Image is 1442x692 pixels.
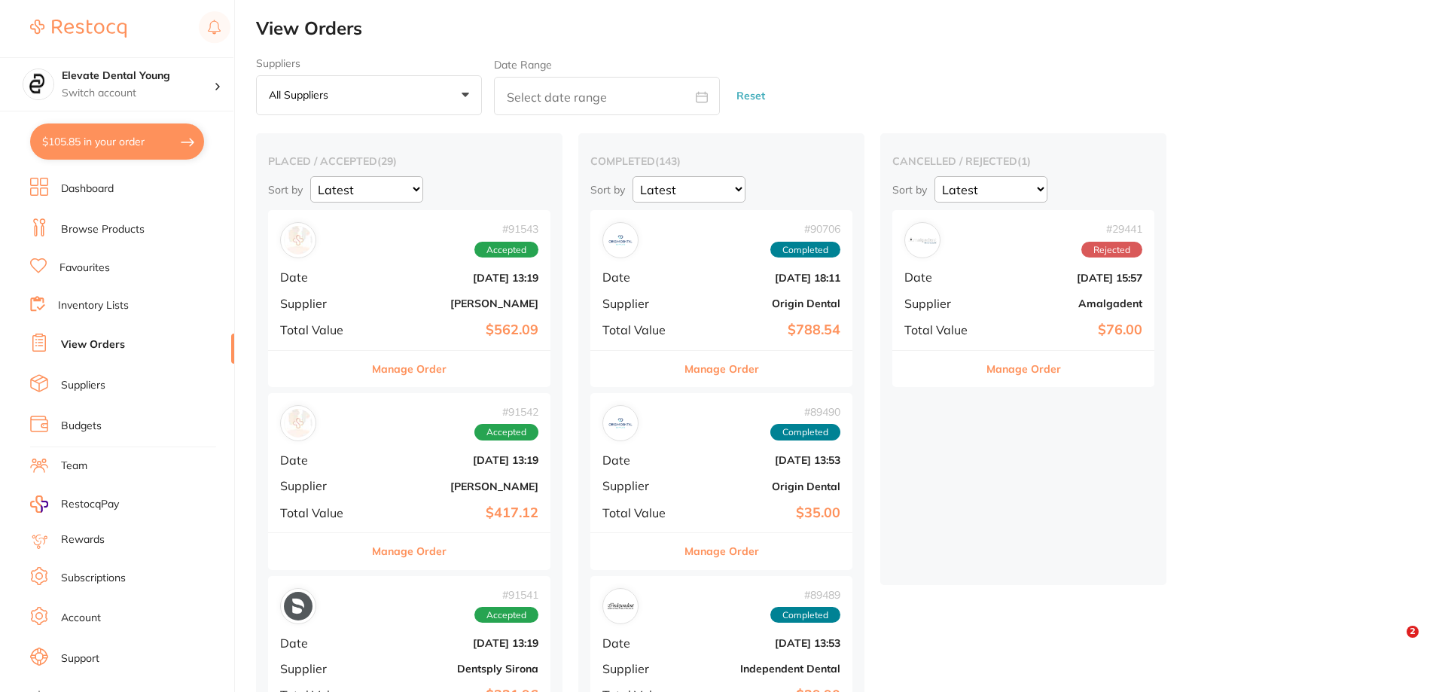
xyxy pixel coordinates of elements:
[374,454,538,466] b: [DATE] 13:19
[62,69,214,84] h4: Elevate Dental Young
[61,378,105,393] a: Suppliers
[374,663,538,675] b: Dentsply Sirona
[61,651,99,666] a: Support
[992,322,1142,338] b: $76.00
[770,424,840,441] span: Completed
[256,57,482,69] label: Suppliers
[61,611,101,626] a: Account
[474,589,538,601] span: # 91541
[61,419,102,434] a: Budgets
[61,532,105,547] a: Rewards
[268,210,550,387] div: Henry Schein Halas#91543AcceptedDate[DATE] 13:19Supplier[PERSON_NAME]Total Value$562.09Manage Order
[904,323,980,337] span: Total Value
[374,505,538,521] b: $417.12
[280,453,362,467] span: Date
[374,272,538,284] b: [DATE] 13:19
[602,323,678,337] span: Total Value
[280,662,362,675] span: Supplier
[1081,242,1142,258] span: Rejected
[494,59,552,71] label: Date Range
[892,154,1154,168] h2: cancelled / rejected ( 1 )
[602,297,678,310] span: Supplier
[690,322,840,338] b: $788.54
[992,272,1142,284] b: [DATE] 15:57
[590,183,625,197] p: Sort by
[256,18,1442,39] h2: View Orders
[61,337,125,352] a: View Orders
[280,323,362,337] span: Total Value
[30,20,127,38] img: Restocq Logo
[770,589,840,601] span: # 89489
[602,506,678,520] span: Total Value
[284,409,312,437] img: Adam Dental
[690,505,840,521] b: $35.00
[690,272,840,284] b: [DATE] 18:11
[602,479,678,492] span: Supplier
[280,636,362,650] span: Date
[474,607,538,623] span: Accepted
[374,322,538,338] b: $562.09
[23,69,53,99] img: Elevate Dental Young
[30,495,48,513] img: RestocqPay
[374,480,538,492] b: [PERSON_NAME]
[30,495,119,513] a: RestocqPay
[61,497,119,512] span: RestocqPay
[1407,626,1419,638] span: 2
[770,607,840,623] span: Completed
[374,297,538,309] b: [PERSON_NAME]
[606,226,635,255] img: Origin Dental
[372,533,447,569] button: Manage Order
[61,459,87,474] a: Team
[904,270,980,284] span: Date
[770,406,840,418] span: # 89490
[268,183,303,197] p: Sort by
[62,86,214,101] p: Switch account
[59,261,110,276] a: Favourites
[602,453,678,467] span: Date
[30,11,127,46] a: Restocq Logo
[256,75,482,116] button: All suppliers
[892,183,927,197] p: Sort by
[284,226,312,255] img: Henry Schein Halas
[684,533,759,569] button: Manage Order
[1376,626,1412,662] iframe: Intercom live chat
[269,88,334,102] p: All suppliers
[30,123,204,160] button: $105.85 in your order
[474,406,538,418] span: # 91542
[732,76,770,116] button: Reset
[602,636,678,650] span: Date
[908,226,937,255] img: Amalgadent
[494,77,720,115] input: Select date range
[372,351,447,387] button: Manage Order
[602,662,678,675] span: Supplier
[690,297,840,309] b: Origin Dental
[590,154,852,168] h2: completed ( 143 )
[684,351,759,387] button: Manage Order
[606,409,635,437] img: Origin Dental
[280,506,362,520] span: Total Value
[690,480,840,492] b: Origin Dental
[690,637,840,649] b: [DATE] 13:53
[474,242,538,258] span: Accepted
[904,297,980,310] span: Supplier
[61,222,145,237] a: Browse Products
[268,393,550,570] div: Adam Dental#91542AcceptedDate[DATE] 13:19Supplier[PERSON_NAME]Total Value$417.12Manage Order
[770,223,840,235] span: # 90706
[268,154,550,168] h2: placed / accepted ( 29 )
[1081,223,1142,235] span: # 29441
[61,181,114,197] a: Dashboard
[374,637,538,649] b: [DATE] 13:19
[690,454,840,466] b: [DATE] 13:53
[986,351,1061,387] button: Manage Order
[690,663,840,675] b: Independent Dental
[474,223,538,235] span: # 91543
[992,297,1142,309] b: Amalgadent
[280,297,362,310] span: Supplier
[474,424,538,441] span: Accepted
[280,270,362,284] span: Date
[602,270,678,284] span: Date
[284,592,312,620] img: Dentsply Sirona
[606,592,635,620] img: Independent Dental
[770,242,840,258] span: Completed
[280,479,362,492] span: Supplier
